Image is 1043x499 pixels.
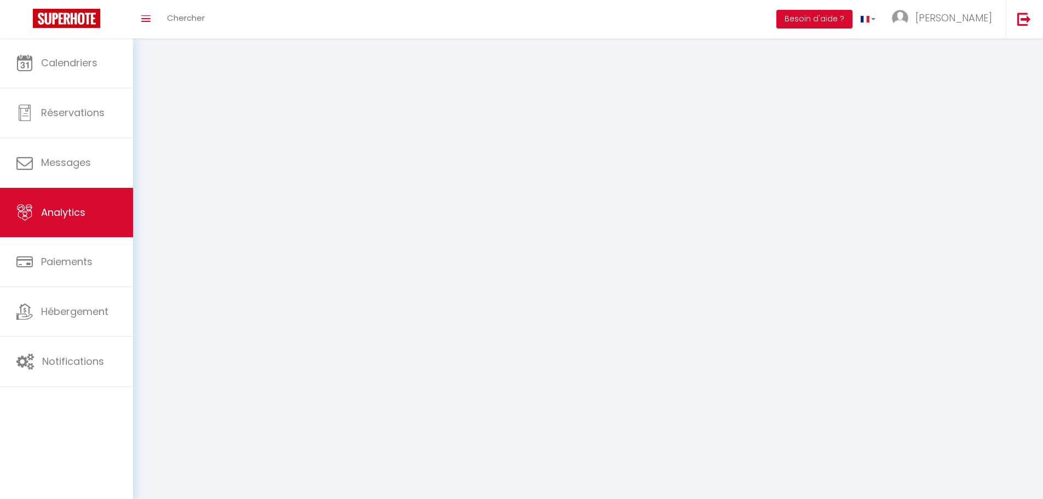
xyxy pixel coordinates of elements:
img: Super Booking [33,9,100,28]
span: Notifications [42,354,104,368]
span: [PERSON_NAME] [915,11,992,25]
span: Réservations [41,106,105,119]
span: Paiements [41,255,93,268]
iframe: Chat [996,450,1035,491]
span: Hébergement [41,305,108,318]
img: ... [892,10,908,26]
span: Calendriers [41,56,97,70]
button: Besoin d'aide ? [776,10,852,28]
button: Ouvrir le widget de chat LiveChat [9,4,42,37]
span: Chercher [167,12,205,24]
span: Messages [41,156,91,169]
span: Analytics [41,205,85,219]
img: logout [1017,12,1031,26]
